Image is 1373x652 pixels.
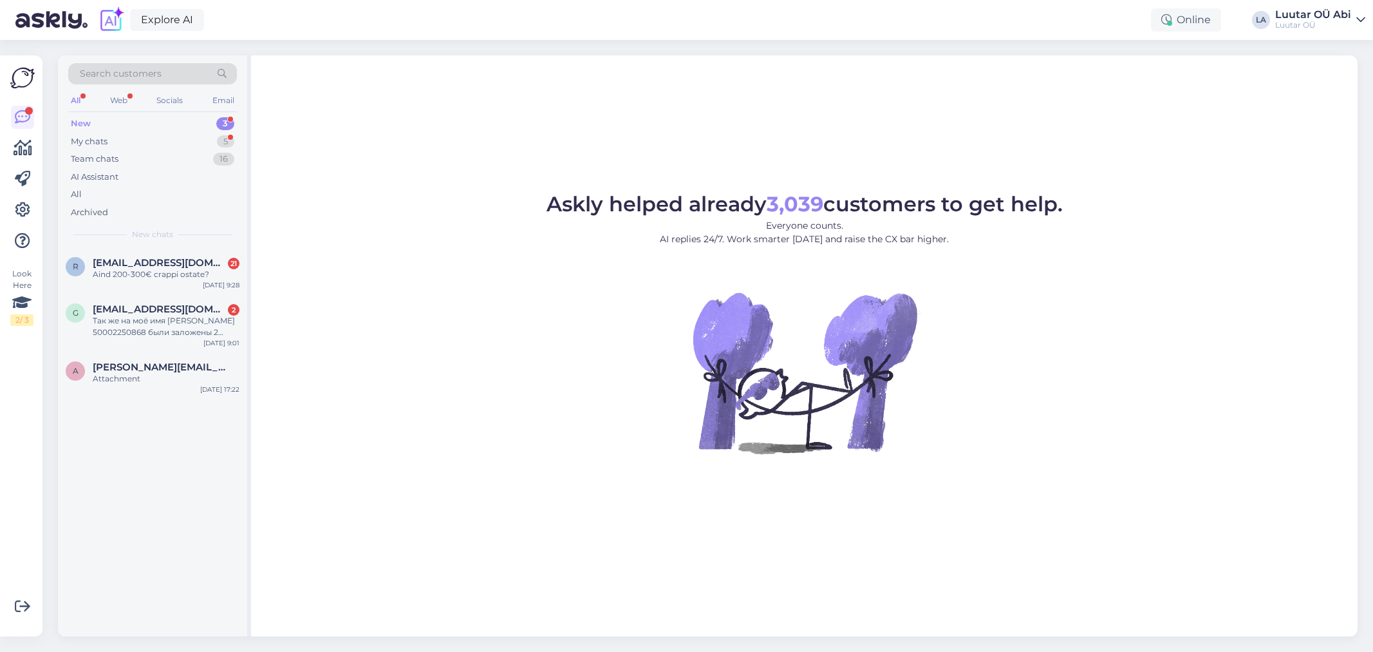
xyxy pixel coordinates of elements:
[73,308,79,318] span: g
[210,92,237,109] div: Email
[767,191,823,216] b: 3,039
[93,315,239,338] div: Так же на моё имя [PERSON_NAME] 50002250868 были заложены 2 кольца весом по 2г примерно каждый до...
[71,188,82,201] div: All
[71,135,107,148] div: My chats
[546,219,1063,246] p: Everyone counts. AI replies 24/7. Work smarter [DATE] and raise the CX bar higher.
[546,191,1063,216] span: Askly helped already customers to get help.
[203,338,239,348] div: [DATE] 9:01
[1252,11,1270,29] div: LA
[154,92,185,109] div: Socials
[93,373,239,385] div: Attachment
[213,153,234,166] div: 16
[73,366,79,376] span: a
[93,303,227,315] span: grgr20002@gmail.com
[1275,10,1351,20] div: Luutar OÜ Abi
[93,361,227,373] span: artur-ser@internet.ru
[10,314,33,326] div: 2 / 3
[217,135,234,148] div: 5
[71,206,108,219] div: Archived
[10,268,33,326] div: Look Here
[228,304,239,316] div: 2
[130,9,204,31] a: Explore AI
[1275,10,1365,30] a: Luutar OÜ AbiLuutar OÜ
[71,171,118,184] div: AI Assistant
[93,257,227,269] span: raimivarik@gmail.com
[71,153,118,166] div: Team chats
[107,92,130,109] div: Web
[203,280,239,290] div: [DATE] 9:28
[68,92,83,109] div: All
[10,66,35,90] img: Askly Logo
[73,262,79,271] span: r
[80,67,162,81] span: Search customers
[98,6,125,34] img: explore-ai
[228,258,239,269] div: 21
[1151,8,1221,32] div: Online
[200,385,239,394] div: [DATE] 17:22
[93,269,239,280] div: Aind 200-300€ crappi ostate?
[1275,20,1351,30] div: Luutar OÜ
[216,117,234,130] div: 3
[132,229,173,240] span: New chats
[689,256,920,488] img: No Chat active
[71,117,91,130] div: New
